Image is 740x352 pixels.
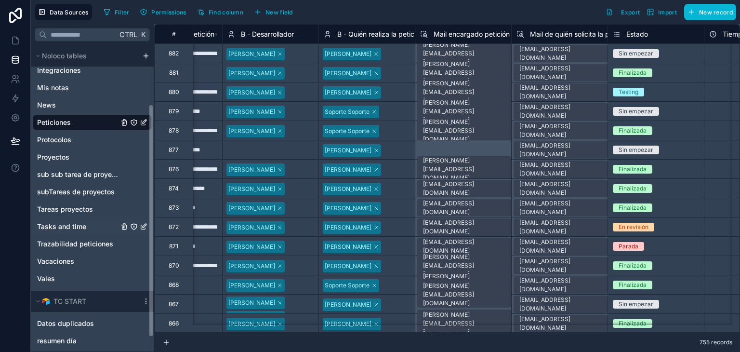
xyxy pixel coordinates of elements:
div: # [162,30,185,38]
div: [PERSON_NAME] [228,281,275,290]
div: [PERSON_NAME][EMAIL_ADDRESS][DOMAIN_NAME] [423,311,505,337]
div: 881 [169,69,178,77]
div: Finalizada [619,184,647,193]
div: [EMAIL_ADDRESS][DOMAIN_NAME] [519,296,602,313]
div: Finalizada [619,281,647,289]
div: [PERSON_NAME] [228,165,275,174]
div: Finalizada [619,203,647,212]
div: [PERSON_NAME] [325,146,371,155]
span: Permissions [151,9,186,16]
div: [PERSON_NAME][EMAIL_ADDRESS][DOMAIN_NAME] [423,156,505,182]
div: [PERSON_NAME] [325,320,371,328]
div: [PERSON_NAME][EMAIL_ADDRESS][DOMAIN_NAME] [423,272,505,298]
div: [EMAIL_ADDRESS][DOMAIN_NAME] [519,141,602,159]
button: Data Sources [35,4,92,20]
div: Sin empezar [619,49,653,58]
div: Soporte Soporte [325,108,370,116]
div: 879 [169,108,179,115]
div: [PERSON_NAME] [228,243,275,251]
span: Filter [115,9,130,16]
span: Mail encargado petición [434,29,510,39]
div: Finalizada [619,165,647,174]
div: 876 [169,165,179,173]
a: New record [680,4,736,20]
div: [PERSON_NAME] [228,88,275,97]
div: [PERSON_NAME] [325,185,371,193]
div: [EMAIL_ADDRESS][DOMAIN_NAME] [519,199,602,217]
div: [PERSON_NAME] [325,69,371,78]
div: [PERSON_NAME][EMAIL_ADDRESS][DOMAIN_NAME] [423,60,505,86]
div: [EMAIL_ADDRESS][DOMAIN_NAME] [423,180,505,197]
div: Soporte Soporte [325,127,370,135]
div: [PERSON_NAME] [228,313,275,322]
div: Finalizada [619,261,647,270]
div: [EMAIL_ADDRESS][DOMAIN_NAME] [423,238,505,255]
div: 868 [169,281,179,289]
span: Ctrl [119,28,138,41]
div: [EMAIL_ADDRESS][DOMAIN_NAME] [519,161,602,178]
div: 874 [169,185,179,192]
div: [PERSON_NAME][EMAIL_ADDRESS][DOMAIN_NAME] [423,118,505,144]
div: [PERSON_NAME] [228,262,275,271]
span: Find column [209,9,243,16]
div: Sin empezar [619,107,653,116]
button: New field [251,5,296,19]
span: B - Desarrollador [241,29,294,39]
span: K [140,31,146,38]
span: Export [621,9,640,16]
div: 880 [169,88,179,96]
div: [PERSON_NAME] [325,223,371,232]
div: [PERSON_NAME] [228,108,275,116]
div: [EMAIL_ADDRESS][DOMAIN_NAME] [519,257,602,274]
div: Sin empezar [619,146,653,154]
div: 867 [169,300,179,308]
span: Data Sources [50,9,89,16]
button: New record [684,4,736,20]
div: [EMAIL_ADDRESS][DOMAIN_NAME] [519,238,602,255]
div: [EMAIL_ADDRESS][DOMAIN_NAME] [423,199,505,217]
div: [PERSON_NAME] [325,262,371,271]
div: 871 [169,243,178,250]
div: [PERSON_NAME] [228,298,275,307]
div: Finalizada [619,126,647,135]
span: 755 records [700,338,732,346]
span: Estado [626,29,648,39]
div: [PERSON_NAME] [228,127,275,135]
div: [PERSON_NAME] [228,185,275,193]
button: Permissions [136,5,189,19]
div: [PERSON_NAME] [228,320,275,328]
div: [EMAIL_ADDRESS][DOMAIN_NAME] [423,218,505,236]
div: Sin empezar [619,300,653,309]
div: [EMAIL_ADDRESS][DOMAIN_NAME] [519,122,602,139]
div: [EMAIL_ADDRESS][DOMAIN_NAME] [519,103,602,120]
div: [EMAIL_ADDRESS][DOMAIN_NAME] [519,276,602,294]
div: [PERSON_NAME][EMAIL_ADDRESS][DOMAIN_NAME] [423,253,505,279]
div: Parada [619,242,638,251]
span: Mail de quién solicita la petición [530,29,630,39]
div: [PERSON_NAME][EMAIL_ADDRESS][DOMAIN_NAME] [423,79,505,105]
div: [EMAIL_ADDRESS][DOMAIN_NAME] [519,315,602,332]
div: [PERSON_NAME] [228,223,275,232]
div: [PERSON_NAME][EMAIL_ADDRESS][DOMAIN_NAME] [423,41,505,67]
span: New field [265,9,293,16]
div: 878 [169,127,179,135]
div: Finalizada [619,319,647,328]
span: B - Quién realiza la petición [337,29,423,39]
span: New record [699,9,733,16]
div: [PERSON_NAME] [325,88,371,97]
div: 866 [169,320,179,327]
span: Import [658,9,677,16]
div: [PERSON_NAME] [325,165,371,174]
button: Export [602,4,643,20]
div: 877 [169,146,179,154]
div: [PERSON_NAME] [325,300,371,309]
div: [EMAIL_ADDRESS][DOMAIN_NAME] [519,45,602,62]
div: [EMAIL_ADDRESS][DOMAIN_NAME] [519,64,602,81]
div: [EMAIL_ADDRESS][DOMAIN_NAME] [519,218,602,236]
div: [PERSON_NAME] [228,69,275,78]
div: Finalizada [619,68,647,77]
button: Filter [100,5,133,19]
div: Testing [619,88,638,96]
div: [PERSON_NAME] [325,204,371,213]
div: [PERSON_NAME][EMAIL_ADDRESS][DOMAIN_NAME] [423,98,505,124]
